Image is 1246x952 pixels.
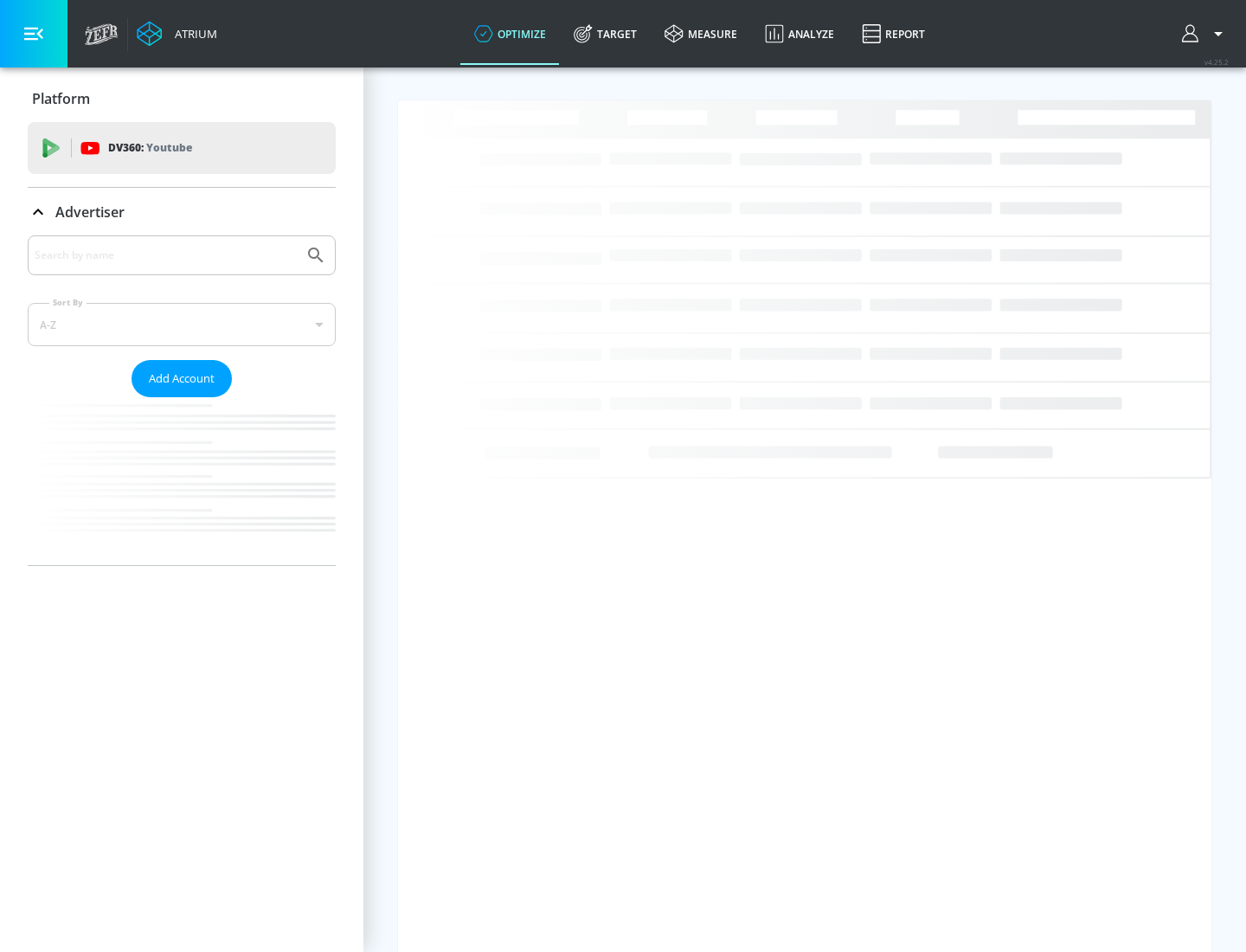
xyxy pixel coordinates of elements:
a: optimize [460,3,560,65]
nav: list of Advertiser [28,397,336,565]
div: DV360: Youtube [28,122,336,174]
button: Add Account [132,360,232,397]
span: Add Account [149,369,215,389]
a: measure [651,3,751,65]
span: v 4.25.2 [1204,57,1229,67]
a: Target [560,3,651,65]
div: A-Z [28,303,336,346]
p: Platform [32,89,90,108]
a: Atrium [137,21,217,47]
input: Search by name [35,244,297,267]
a: Report [848,3,939,65]
div: Platform [28,74,336,123]
div: Advertiser [28,235,336,565]
div: Advertiser [28,188,336,236]
p: Youtube [146,138,192,157]
p: Advertiser [55,203,125,222]
div: Atrium [168,26,217,42]
a: Analyze [751,3,848,65]
p: DV360: [108,138,192,158]
label: Sort By [49,297,87,308]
